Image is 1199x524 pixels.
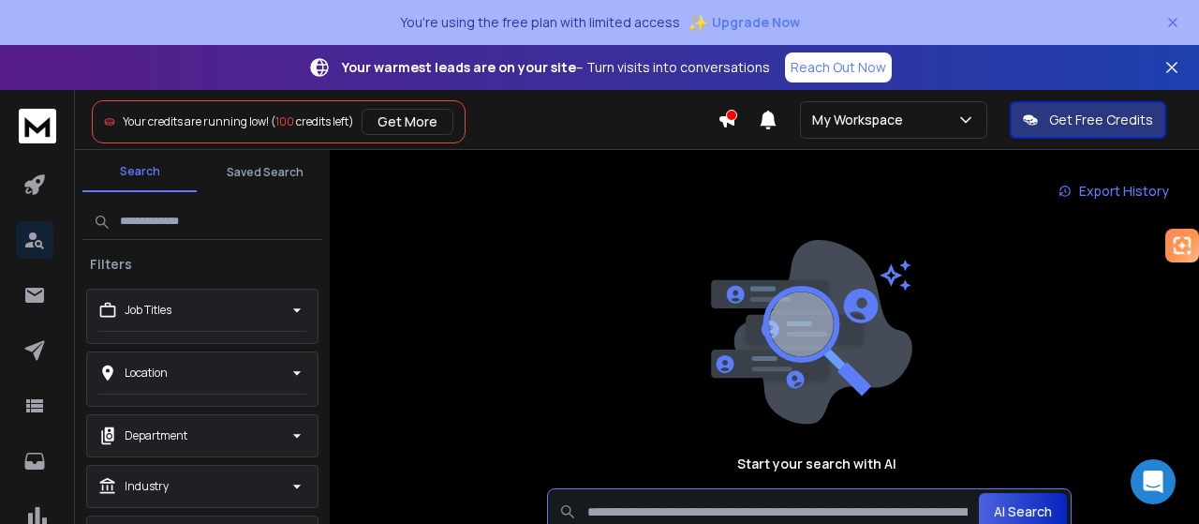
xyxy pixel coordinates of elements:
p: Reach Out Now [791,58,886,77]
strong: Your warmest leads are on your site [342,58,576,76]
p: Job Titles [125,303,171,318]
p: My Workspace [812,111,910,129]
span: ( credits left) [271,113,354,129]
span: ✨ [688,9,708,36]
p: Department [125,428,187,443]
button: Search [82,153,197,192]
div: Open Intercom Messenger [1131,459,1176,504]
button: Get More [362,109,453,135]
a: Reach Out Now [785,52,892,82]
img: logo [19,109,56,143]
button: Get Free Credits [1010,101,1166,139]
a: Export History [1044,172,1184,210]
p: Location [125,366,168,381]
span: 100 [275,113,294,129]
p: You're using the free plan with limited access [400,13,680,32]
span: Your credits are running low! [123,113,269,129]
p: Industry [125,479,169,494]
p: Get Free Credits [1049,111,1153,129]
p: – Turn visits into conversations [342,58,770,77]
span: Upgrade Now [712,13,800,32]
h3: Filters [82,255,140,274]
button: Saved Search [208,154,322,191]
button: ✨Upgrade Now [688,4,800,41]
h1: Start your search with AI [737,455,896,473]
img: image [706,240,912,425]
